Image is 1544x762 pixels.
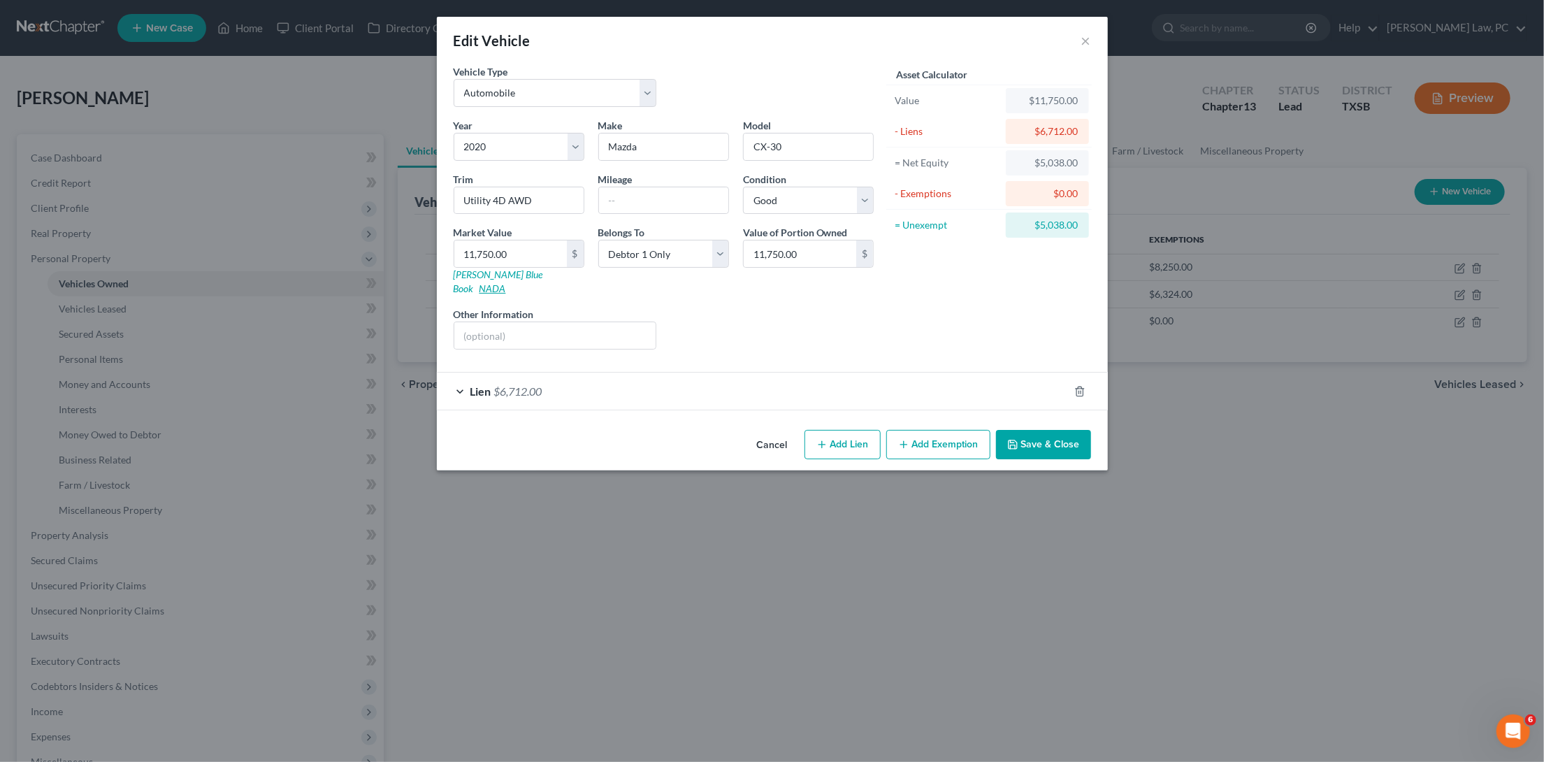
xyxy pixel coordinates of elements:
div: $11,750.00 [1017,94,1078,108]
div: $6,712.00 [1017,124,1078,138]
div: - Liens [895,124,1000,138]
button: Save & Close [996,430,1091,459]
label: Year [454,118,473,133]
input: 0.00 [744,240,856,267]
span: Lien [470,384,491,398]
button: Add Exemption [886,430,990,459]
label: Trim [454,172,474,187]
div: $5,038.00 [1017,156,1078,170]
input: ex. Altima [744,134,873,160]
span: $6,712.00 [494,384,542,398]
label: Other Information [454,307,534,322]
div: - Exemptions [895,187,1000,201]
button: Add Lien [805,430,881,459]
label: Value of Portion Owned [743,225,848,240]
div: $5,038.00 [1017,218,1078,232]
iframe: Intercom live chat [1496,714,1530,748]
div: Value [895,94,1000,108]
span: Make [598,120,623,131]
span: Belongs To [598,227,645,238]
div: = Net Equity [895,156,1000,170]
div: = Unexempt [895,218,1000,232]
label: Market Value [454,225,512,240]
a: NADA [479,282,506,294]
div: $0.00 [1017,187,1078,201]
label: Model [743,118,771,133]
button: Cancel [746,431,799,459]
input: 0.00 [454,240,567,267]
label: Asset Calculator [896,67,967,82]
a: [PERSON_NAME] Blue Book [454,268,543,294]
input: (optional) [454,322,656,349]
input: ex. LS, LT, etc [454,187,584,214]
label: Condition [743,172,786,187]
button: × [1081,32,1091,49]
input: ex. Nissan [599,134,728,160]
div: Edit Vehicle [454,31,531,50]
div: $ [856,240,873,267]
span: 6 [1525,714,1536,726]
input: -- [599,187,728,214]
label: Vehicle Type [454,64,508,79]
div: $ [567,240,584,267]
label: Mileage [598,172,633,187]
